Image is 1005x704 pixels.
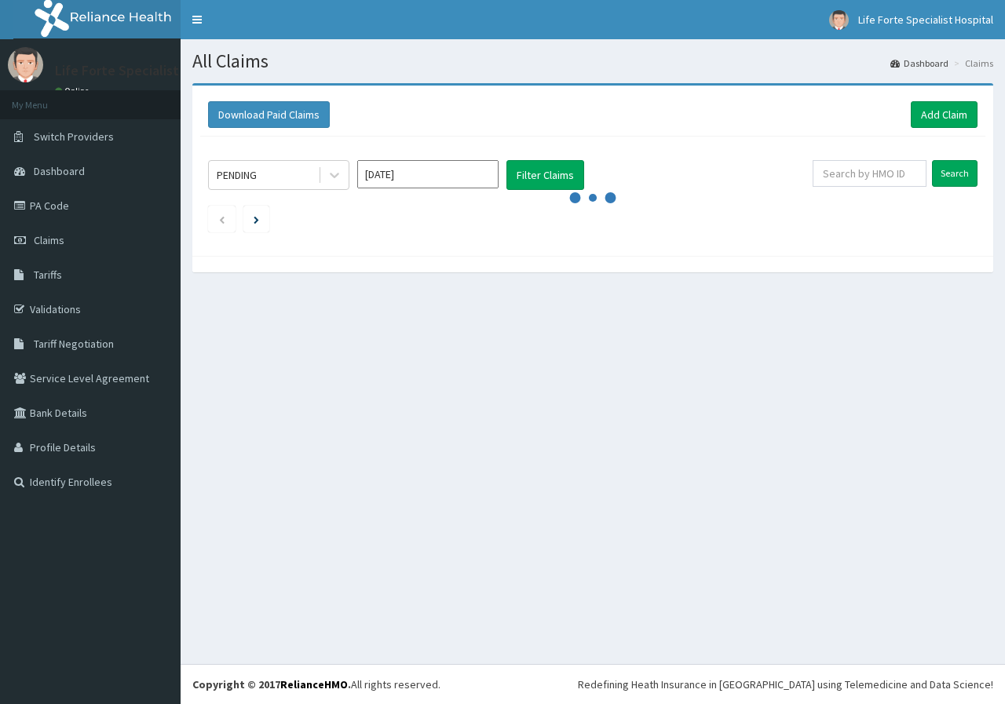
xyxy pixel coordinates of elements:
span: Dashboard [34,164,85,178]
div: PENDING [217,167,257,183]
input: Search by HMO ID [813,160,926,187]
span: Tariff Negotiation [34,337,114,351]
svg: audio-loading [569,174,616,221]
p: Life Forte Specialist Hospital [55,64,234,78]
input: Select Month and Year [357,160,499,188]
img: User Image [8,47,43,82]
a: Dashboard [890,57,948,70]
a: Previous page [218,212,225,226]
span: Claims [34,233,64,247]
div: Redefining Heath Insurance in [GEOGRAPHIC_DATA] using Telemedicine and Data Science! [578,677,993,692]
li: Claims [950,57,993,70]
a: Next page [254,212,259,226]
span: Life Forte Specialist Hospital [858,13,993,27]
h1: All Claims [192,51,993,71]
a: Add Claim [911,101,978,128]
strong: Copyright © 2017 . [192,677,351,691]
button: Filter Claims [506,160,584,190]
input: Search [932,160,978,187]
a: RelianceHMO [280,677,348,691]
footer: All rights reserved. [181,664,1005,704]
button: Download Paid Claims [208,101,330,128]
span: Tariffs [34,268,62,282]
a: Online [55,86,93,97]
img: User Image [829,10,849,30]
span: Switch Providers [34,129,114,144]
